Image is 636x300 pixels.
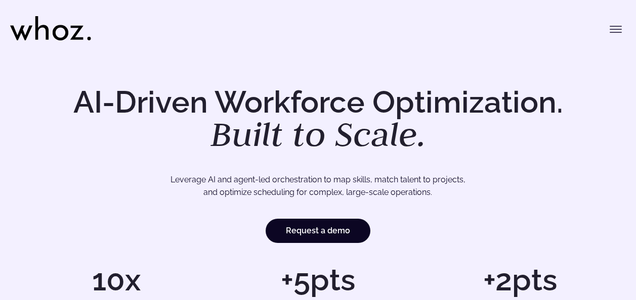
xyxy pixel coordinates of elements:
[210,112,426,156] em: Built to Scale.
[20,265,212,295] h1: 10x
[424,265,616,295] h1: +2pts
[569,233,622,286] iframe: Chatbot
[50,173,586,199] p: Leverage AI and agent-led orchestration to map skills, match talent to projects, and optimize sch...
[59,87,577,152] h1: AI-Driven Workforce Optimization.
[606,19,626,39] button: Toggle menu
[222,265,414,295] h1: +5pts
[266,219,370,243] a: Request a demo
